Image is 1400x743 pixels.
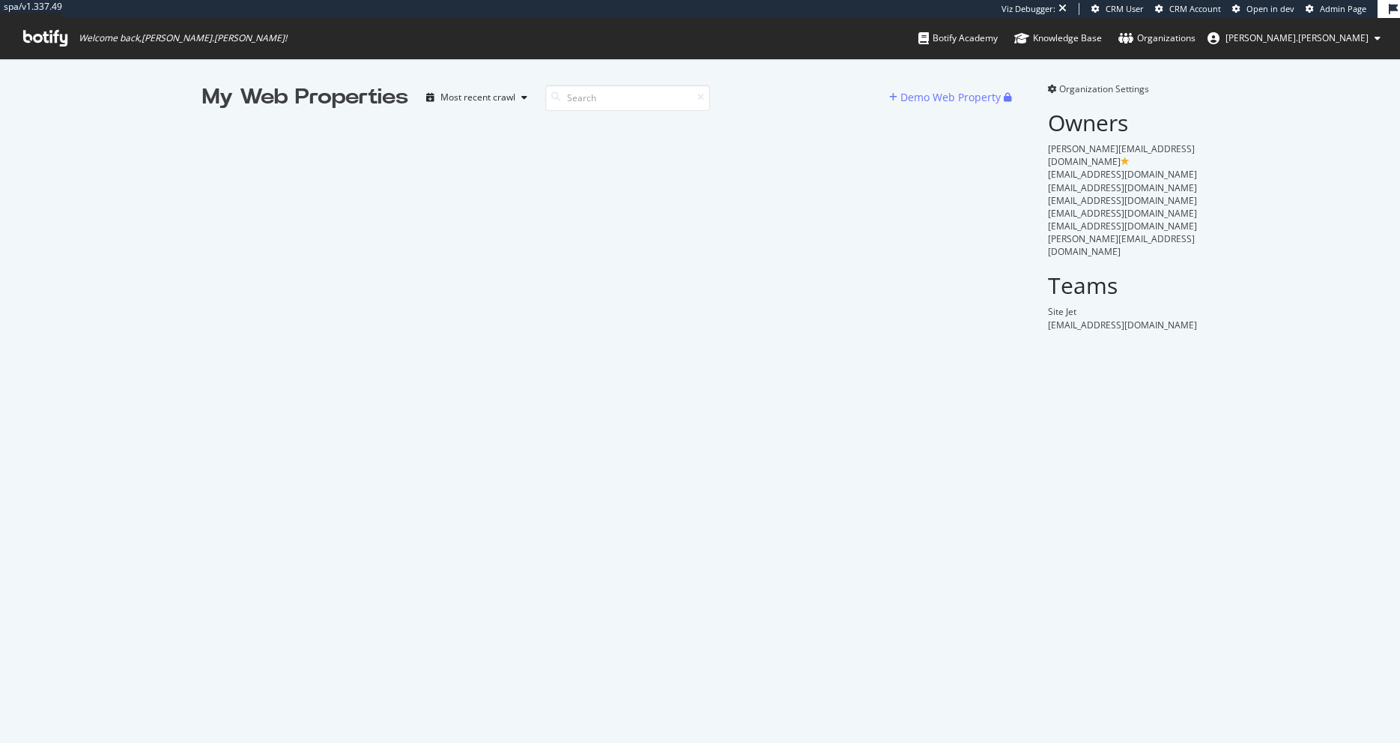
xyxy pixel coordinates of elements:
a: Open in dev [1232,3,1294,15]
button: Most recent crawl [420,85,533,109]
span: Organization Settings [1059,82,1149,95]
a: Knowledge Base [1014,18,1102,58]
div: Botify Academy [918,31,998,46]
a: Demo Web Property [889,91,1004,103]
h2: Teams [1048,273,1199,298]
a: CRM Account [1155,3,1221,15]
span: Open in dev [1246,3,1294,14]
div: Viz Debugger: [1001,3,1055,15]
span: [PERSON_NAME][EMAIL_ADDRESS][DOMAIN_NAME] [1048,232,1195,258]
a: CRM User [1091,3,1144,15]
h2: Owners [1048,110,1199,135]
a: Botify Academy [918,18,998,58]
a: Admin Page [1306,3,1366,15]
button: [PERSON_NAME].[PERSON_NAME] [1196,26,1393,50]
div: Organizations [1118,31,1196,46]
span: [EMAIL_ADDRESS][DOMAIN_NAME] [1048,168,1197,181]
a: Organizations [1118,18,1196,58]
button: Demo Web Property [889,85,1004,109]
span: Admin Page [1320,3,1366,14]
span: [EMAIL_ADDRESS][DOMAIN_NAME] [1048,181,1197,194]
div: Demo Web Property [900,90,1001,105]
input: Search [545,85,710,111]
div: Most recent crawl [440,93,515,102]
span: [EMAIL_ADDRESS][DOMAIN_NAME] [1048,319,1197,331]
div: Site Jet [1048,305,1199,318]
span: ryan.flanagan [1225,31,1369,44]
div: My Web Properties [202,82,408,112]
div: Knowledge Base [1014,31,1102,46]
span: [EMAIL_ADDRESS][DOMAIN_NAME] [1048,194,1197,207]
span: CRM User [1106,3,1144,14]
span: [EMAIL_ADDRESS][DOMAIN_NAME] [1048,207,1197,220]
span: Welcome back, [PERSON_NAME].[PERSON_NAME] ! [79,32,287,44]
span: CRM Account [1169,3,1221,14]
span: [PERSON_NAME][EMAIL_ADDRESS][DOMAIN_NAME] [1048,142,1195,168]
span: [EMAIL_ADDRESS][DOMAIN_NAME] [1048,220,1197,232]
